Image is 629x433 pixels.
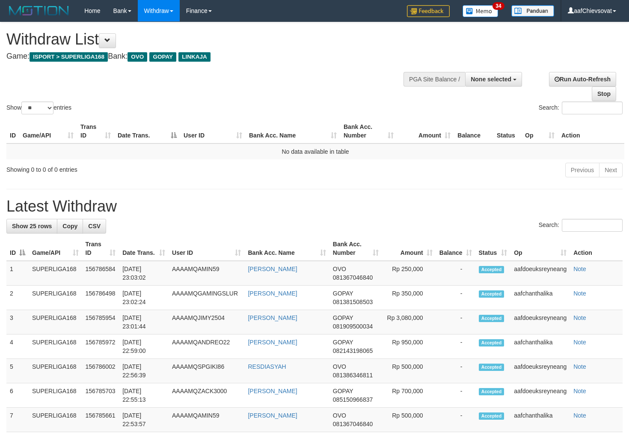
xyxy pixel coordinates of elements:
[119,383,169,408] td: [DATE] 22:55:13
[248,314,297,321] a: [PERSON_NAME]
[333,412,346,419] span: OVO
[510,310,570,334] td: aafdoeuksreyneang
[6,408,29,432] td: 7
[6,31,411,48] h1: Withdraw List
[6,219,57,233] a: Show 25 rows
[82,261,119,286] td: 156786584
[573,412,586,419] a: Note
[329,236,382,261] th: Bank Acc. Number: activate to sort column ascending
[436,236,475,261] th: Balance: activate to sort column ascending
[29,286,82,310] td: SUPERLIGA168
[465,72,522,87] button: None selected
[454,119,493,143] th: Balance
[248,363,286,370] a: RESDIASYAH
[436,408,475,432] td: -
[479,266,504,273] span: Accepted
[436,286,475,310] td: -
[119,236,169,261] th: Date Trans.: activate to sort column ascending
[82,408,119,432] td: 156785661
[19,119,77,143] th: Game/API: activate to sort column ascending
[6,162,256,174] div: Showing 0 to 0 of 0 entries
[510,359,570,383] td: aafdoeuksreyneang
[382,310,436,334] td: Rp 3,080,000
[522,119,558,143] th: Op: activate to sort column ascending
[169,310,244,334] td: AAAAMQJIMY2504
[169,359,244,383] td: AAAAMQSPGIKI86
[6,334,29,359] td: 4
[57,219,83,233] a: Copy
[6,359,29,383] td: 5
[248,266,297,272] a: [PERSON_NAME]
[436,310,475,334] td: -
[119,310,169,334] td: [DATE] 23:01:44
[248,388,297,394] a: [PERSON_NAME]
[333,323,373,330] span: Copy 081909500034 to clipboard
[82,310,119,334] td: 156785954
[246,119,340,143] th: Bank Acc. Name: activate to sort column ascending
[169,261,244,286] td: AAAAMQAMIN59
[573,290,586,297] a: Note
[333,372,373,379] span: Copy 081386346811 to clipboard
[333,339,353,346] span: GOPAY
[382,383,436,408] td: Rp 700,000
[382,286,436,310] td: Rp 350,000
[510,408,570,432] td: aafchanthalika
[562,102,623,114] input: Search:
[149,52,176,62] span: GOPAY
[573,339,586,346] a: Note
[397,119,454,143] th: Amount: activate to sort column ascending
[479,315,504,322] span: Accepted
[169,383,244,408] td: AAAAMQZACK3000
[333,314,353,321] span: GOPAY
[573,388,586,394] a: Note
[6,4,71,17] img: MOTION_logo.png
[77,119,114,143] th: Trans ID: activate to sort column ascending
[82,286,119,310] td: 156786498
[12,223,52,230] span: Show 25 rows
[82,359,119,383] td: 156786002
[6,383,29,408] td: 6
[479,290,504,298] span: Accepted
[382,408,436,432] td: Rp 500,000
[169,334,244,359] td: AAAAMQANDREO22
[333,396,373,403] span: Copy 085150966837 to clipboard
[29,383,82,408] td: SUPERLIGA168
[333,299,373,305] span: Copy 081381508503 to clipboard
[573,314,586,321] a: Note
[248,412,297,419] a: [PERSON_NAME]
[333,266,346,272] span: OVO
[6,52,411,61] h4: Game: Bank:
[119,359,169,383] td: [DATE] 22:56:39
[479,412,504,420] span: Accepted
[29,236,82,261] th: Game/API: activate to sort column ascending
[178,52,211,62] span: LINKAJA
[479,388,504,395] span: Accepted
[6,286,29,310] td: 2
[573,363,586,370] a: Note
[549,72,616,87] a: Run Auto-Refresh
[510,334,570,359] td: aafchanthalika
[333,421,373,427] span: Copy 081367046840 to clipboard
[573,266,586,272] a: Note
[382,236,436,261] th: Amount: activate to sort column ascending
[128,52,147,62] span: OVO
[29,310,82,334] td: SUPERLIGA168
[510,261,570,286] td: aafdoeuksreyneang
[88,223,101,230] span: CSV
[333,363,346,370] span: OVO
[82,236,119,261] th: Trans ID: activate to sort column ascending
[114,119,180,143] th: Date Trans.: activate to sort column descending
[333,388,353,394] span: GOPAY
[565,163,599,177] a: Previous
[599,163,623,177] a: Next
[6,236,29,261] th: ID: activate to sort column descending
[510,286,570,310] td: aafchanthalika
[244,236,329,261] th: Bank Acc. Name: activate to sort column ascending
[511,5,554,17] img: panduan.png
[6,198,623,215] h1: Latest Withdraw
[29,261,82,286] td: SUPERLIGA168
[493,2,504,10] span: 34
[479,364,504,371] span: Accepted
[539,102,623,114] label: Search:
[6,119,19,143] th: ID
